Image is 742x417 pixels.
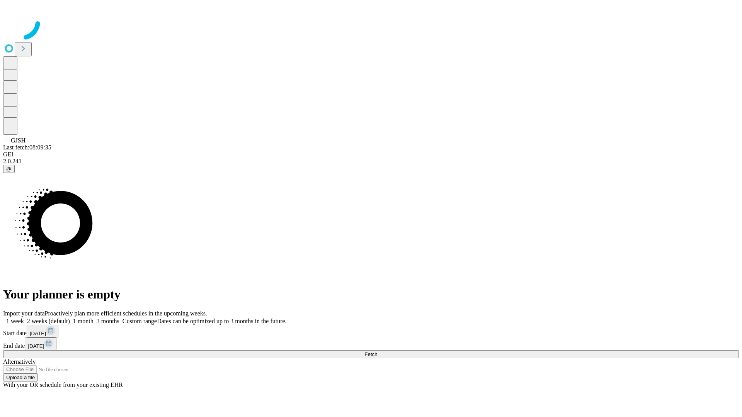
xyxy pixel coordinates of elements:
[3,287,739,302] h1: Your planner is empty
[3,373,38,381] button: Upload a file
[73,318,94,324] span: 1 month
[364,351,377,357] span: Fetch
[3,381,123,388] span: With your OR schedule from your existing EHR
[123,318,157,324] span: Custom range
[3,151,739,158] div: GEI
[6,166,12,172] span: @
[3,310,45,317] span: Import your data
[3,325,739,337] div: Start date
[28,343,44,349] span: [DATE]
[3,144,51,151] span: Last fetch: 08:09:35
[97,318,119,324] span: 3 months
[157,318,286,324] span: Dates can be optimized up to 3 months in the future.
[27,318,70,324] span: 2 weeks (default)
[30,331,46,336] span: [DATE]
[3,350,739,358] button: Fetch
[25,337,56,350] button: [DATE]
[3,337,739,350] div: End date
[3,358,36,365] span: Alternatively
[3,158,739,165] div: 2.0.241
[6,318,24,324] span: 1 week
[11,137,26,144] span: GJSH
[27,325,58,337] button: [DATE]
[45,310,207,317] span: Proactively plan more efficient schedules in the upcoming weeks.
[3,165,15,173] button: @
